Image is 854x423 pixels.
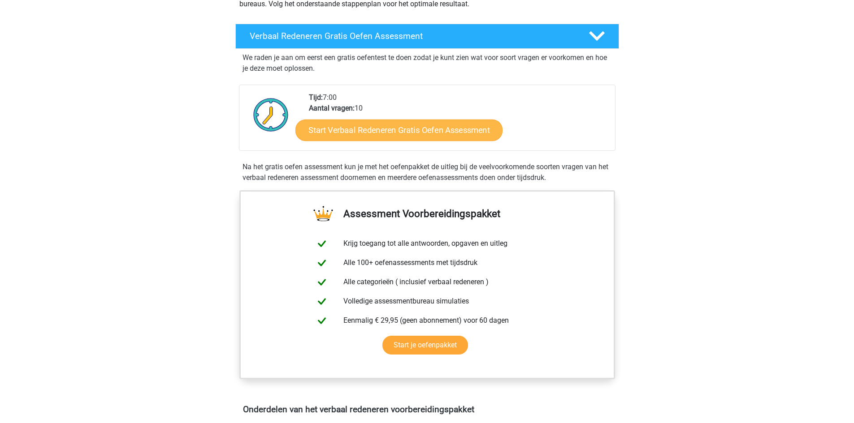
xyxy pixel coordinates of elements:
[295,120,503,141] a: Start Verbaal Redeneren Gratis Oefen Assessment
[309,93,323,102] b: Tijd:
[232,24,623,49] a: Verbaal Redeneren Gratis Oefen Assessment
[248,92,294,137] img: Klok
[243,52,612,74] p: We raden je aan om eerst een gratis oefentest te doen zodat je kunt zien wat voor soort vragen er...
[243,404,611,414] h4: Onderdelen van het verbaal redeneren voorbereidingspakket
[239,162,616,183] div: Na het gratis oefen assessment kun je met het oefenpakket de uitleg bij de veelvoorkomende soorte...
[382,336,468,355] a: Start je oefenpakket
[309,104,355,112] b: Aantal vragen:
[250,31,574,41] h4: Verbaal Redeneren Gratis Oefen Assessment
[302,92,615,150] div: 7:00 10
